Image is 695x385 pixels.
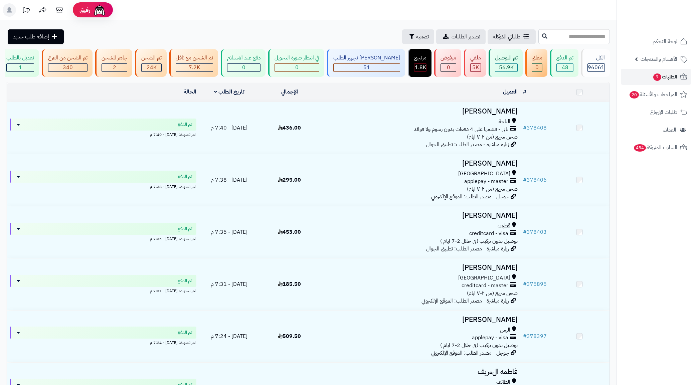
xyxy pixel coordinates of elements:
[440,237,518,245] span: توصيل بدون تركيب (في خلال 2-7 ايام )
[650,108,677,117] span: طلبات الإرجاع
[278,124,301,132] span: 436.00
[472,63,479,71] span: 5K
[463,49,487,77] a: ملغي 5K
[621,33,691,49] a: لوحة التحكم
[322,264,518,271] h3: [PERSON_NAME]
[523,176,527,184] span: #
[562,63,568,71] span: 48
[587,54,605,62] div: الكل
[462,282,508,290] span: creditcard - master
[333,54,400,62] div: [PERSON_NAME] تجهيز الطلب
[10,235,196,242] div: اخر تحديث: [DATE] - 7:35 م
[523,332,527,340] span: #
[653,72,677,81] span: الطلبات
[523,228,527,236] span: #
[580,49,611,77] a: الكل96061
[178,225,192,232] span: تم الدفع
[13,33,49,41] span: إضافة طلب جديد
[523,176,547,184] a: #378406
[621,104,691,120] a: طلبات الإرجاع
[523,332,547,340] a: #378397
[211,124,247,132] span: [DATE] - 7:40 م
[142,64,161,71] div: 24030
[441,64,456,71] div: 0
[621,122,691,138] a: العملاء
[426,245,509,253] span: زيارة مباشرة - مصدر الطلب: تطبيق الجوال
[487,49,524,77] a: تم التوصيل 56.9K
[588,63,604,71] span: 96061
[500,326,510,334] span: الرس
[499,63,514,71] span: 56.9K
[472,334,508,342] span: applepay - visa
[469,230,508,237] span: creditcard - visa
[93,3,106,17] img: ai-face.png
[227,54,260,62] div: دفع عند الاستلام
[532,54,542,62] div: معلق
[278,332,301,340] span: 509.50
[440,341,518,349] span: توصيل بدون تركيب (في خلال 2-7 ايام )
[523,88,526,96] a: #
[94,49,134,77] a: جاهز للشحن 2
[48,64,87,71] div: 340
[326,49,406,77] a: [PERSON_NAME] تجهيز الطلب 51
[663,125,676,135] span: العملاء
[211,176,247,184] span: [DATE] - 7:38 م
[178,121,192,128] span: تم الدفع
[488,29,536,44] a: طلباتي المُوكلة
[184,88,196,96] a: الحالة
[431,193,509,201] span: جوجل - مصدر الطلب: الموقع الإلكتروني
[176,54,213,62] div: تم الشحن مع ناقل
[503,88,518,96] a: العميل
[523,124,527,132] span: #
[102,54,127,62] div: جاهز للشحن
[211,332,247,340] span: [DATE] - 7:24 م
[467,289,518,297] span: شحن سريع (من ٢-٧ ايام)
[211,280,247,288] span: [DATE] - 7:31 م
[363,63,370,71] span: 51
[493,33,520,41] span: طلباتي المُوكلة
[275,64,319,71] div: 0
[621,86,691,103] a: المراجعات والأسئلة20
[441,54,456,62] div: مرفوض
[10,131,196,138] div: اخر تحديث: [DATE] - 7:40 م
[19,63,22,71] span: 1
[495,64,517,71] div: 56909
[7,64,34,71] div: 1
[141,54,162,62] div: تم الشحن
[10,339,196,346] div: اخر تحديث: [DATE] - 7:24 م
[63,63,73,71] span: 340
[227,64,260,71] div: 0
[523,228,547,236] a: #378403
[113,63,116,71] span: 2
[334,64,400,71] div: 51
[402,29,434,44] button: تصفية
[267,49,326,77] a: في انتظار صورة التحويل 0
[470,54,481,62] div: ملغي
[147,63,157,71] span: 24K
[524,49,549,77] a: معلق 0
[176,64,213,71] div: 7222
[523,280,547,288] a: #375895
[523,124,547,132] a: #378408
[641,54,677,64] span: الأقسام والمنتجات
[219,49,267,77] a: دفع عند الاستلام 0
[535,63,539,71] span: 0
[6,54,34,62] div: تعديل بالطلب
[431,349,509,357] span: جوجل - مصدر الطلب: الموقع الإلكتروني
[416,33,429,41] span: تصفية
[278,280,301,288] span: 185.50
[211,228,247,236] span: [DATE] - 7:35 م
[436,29,486,44] a: تصدير الطلبات
[178,277,192,284] span: تم الدفع
[498,222,510,230] span: قطيف
[414,54,426,62] div: مرتجع
[322,212,518,219] h3: [PERSON_NAME]
[633,143,677,152] span: السلات المتروكة
[18,3,34,18] a: تحديثات المنصة
[426,141,509,149] span: زيارة مباشرة - مصدر الطلب: تطبيق الجوال
[467,133,518,141] span: شحن سريع (من ٢-٧ ايام)
[10,287,196,294] div: اخر تحديث: [DATE] - 7:31 م
[499,118,510,126] span: الباحة
[414,126,508,133] span: تابي - قسّمها على 4 دفعات بدون رسوم ولا فوائد
[10,183,196,190] div: اخر تحديث: [DATE] - 7:38 م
